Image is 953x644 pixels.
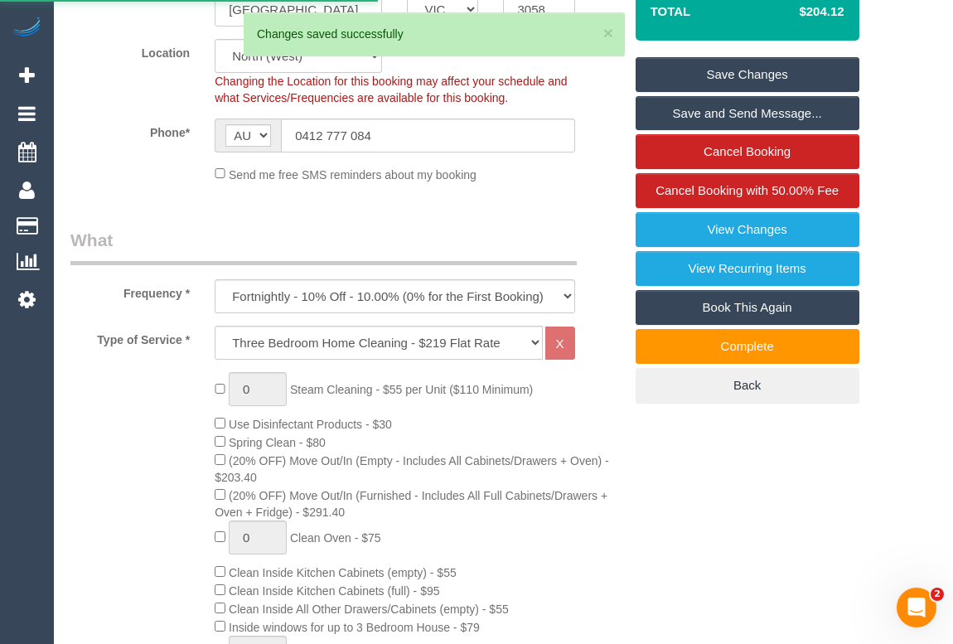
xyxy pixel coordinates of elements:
span: Send me free SMS reminders about my booking [229,167,476,181]
a: Complete [636,329,859,364]
label: Phone* [58,119,202,141]
img: Automaid Logo [10,17,43,40]
h4: $204.12 [749,5,844,19]
span: (20% OFF) Move Out/In (Furnished - Includes All Full Cabinets/Drawers + Oven + Fridge) - $291.40 [215,489,607,519]
a: Save and Send Message... [636,96,859,131]
a: Cancel Booking with 50.00% Fee [636,173,859,208]
span: (20% OFF) Move Out/In (Empty - Includes All Cabinets/Drawers + Oven) - $203.40 [215,454,609,484]
span: Spring Clean - $80 [229,436,326,449]
span: Clean Inside All Other Drawers/Cabinets (empty) - $55 [229,603,509,616]
label: Frequency * [58,279,202,302]
label: Type of Service * [58,326,202,348]
span: Clean Oven - $75 [290,531,381,545]
iframe: Intercom live chat [897,588,936,627]
a: Back [636,368,859,403]
a: Book This Again [636,290,859,325]
span: Cancel Booking with 50.00% Fee [655,183,839,197]
span: Clean Inside Kitchen Cabinets (full) - $95 [229,584,439,598]
a: View Changes [636,212,859,247]
a: View Recurring Items [636,251,859,286]
span: 2 [931,588,944,601]
a: Cancel Booking [636,134,859,169]
a: Save Changes [636,57,859,92]
button: × [603,24,613,41]
input: Phone* [281,119,574,153]
span: Inside windows for up to 3 Bedroom House - $79 [229,621,480,634]
span: Steam Cleaning - $55 per Unit ($110 Minimum) [290,383,533,396]
span: Changing the Location for this booking may affect your schedule and what Services/Frequencies are... [215,75,567,104]
legend: What [70,228,577,265]
label: Location [58,39,202,61]
span: Use Disinfectant Products - $30 [229,418,392,431]
div: Changes saved successfully [257,26,612,42]
span: Clean Inside Kitchen Cabinets (empty) - $55 [229,566,457,579]
strong: Total [651,4,691,18]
